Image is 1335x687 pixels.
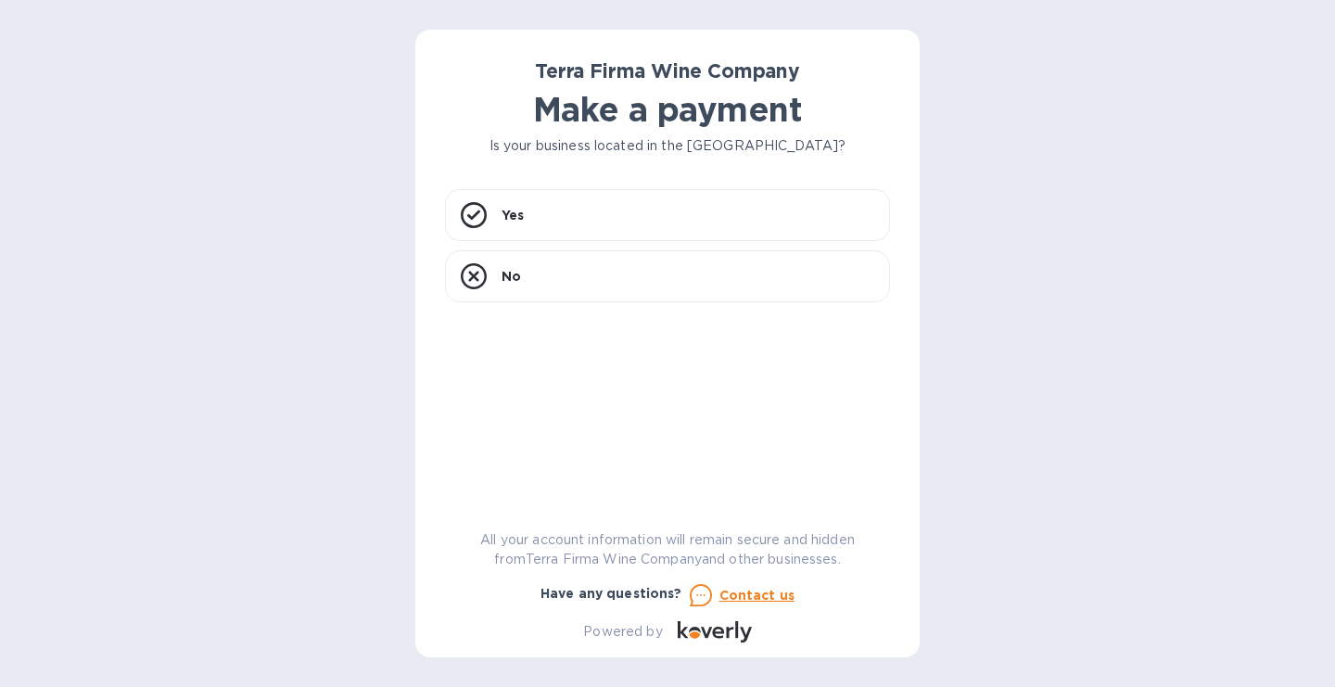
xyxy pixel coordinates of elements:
[719,588,795,603] u: Contact us
[445,136,890,156] p: Is your business located in the [GEOGRAPHIC_DATA]?
[445,530,890,569] p: All your account information will remain secure and hidden from Terra Firma Wine Company and othe...
[445,90,890,129] h1: Make a payment
[502,206,524,224] p: Yes
[535,59,800,83] b: Terra Firma Wine Company
[502,267,521,286] p: No
[583,622,662,642] p: Powered by
[540,586,682,601] b: Have any questions?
